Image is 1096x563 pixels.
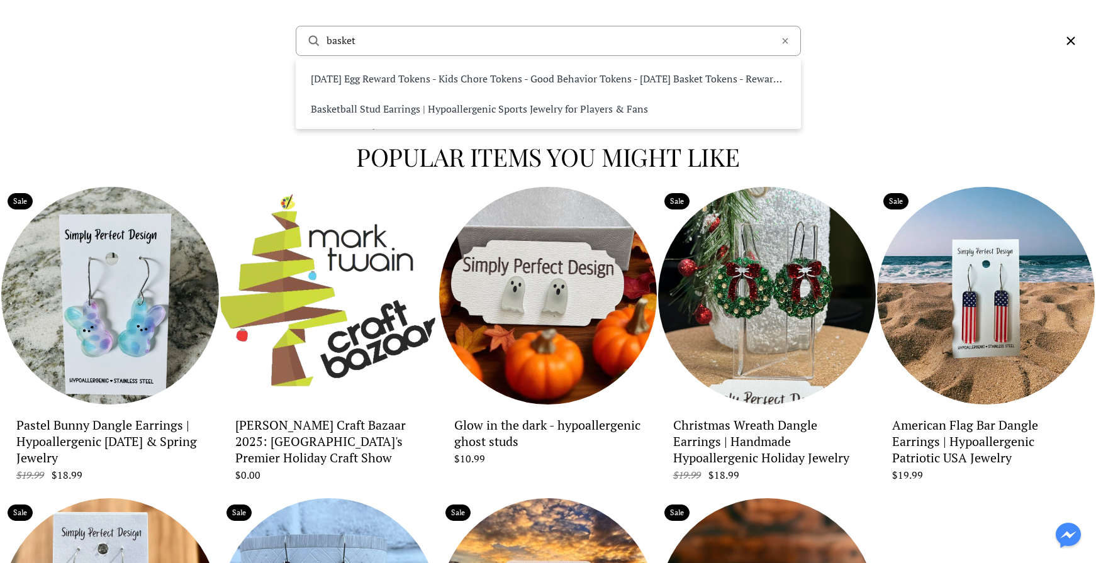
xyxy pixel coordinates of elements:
[439,187,657,404] a: Glow in the dark - hypoallergenic ghost studs
[16,417,204,466] p: Pastel Bunny Dangle Earrings | Hypoallergenic Easter & Spring Jewelry
[454,417,642,450] p: Glow in the dark - hypoallergenic ghost studs
[220,187,438,404] a: Mark Twain Craft Bazaar 2025: Westerville's Premier Holiday Craft Show
[235,468,260,482] span: $0.00
[673,417,861,466] p: Christmas Wreath Dangle Earrings | Handmade Hypoallergenic Holiday Jewelry
[16,415,204,482] a: Pastel Bunny Dangle Earrings | Hypoallergenic [DATE] & Spring Jewelry $19.99 $18.99
[327,35,775,47] input: Search
[301,94,796,124] div: Basketball Stud Earrings | Hypoallergenic Sports Jewelry for Players & Fans
[1063,33,1078,50] button: Close search
[892,468,923,482] span: $19.99
[892,417,1080,466] p: American Flag Bar Dangle Earrings | Hypoallergenic Patriotic USA Jewelry
[877,187,1095,404] a: American Flag Bar Dangle Earrings | Hypoallergenic Patriotic USA Jewelry
[673,415,861,482] a: Christmas Wreath Dangle Earrings | Handmade Hypoallergenic Holiday Jewelry $19.99 $18.99
[52,468,82,482] span: $18.99
[301,64,796,94] div: Easter Egg Reward Tokens - Kids Chore Tokens - Good Behavior Tokens - Easter Basket Tokens - Rewa...
[235,417,423,466] p: Mark Twain Craft Bazaar 2025: Westerville's Premier Holiday Craft Show
[658,187,876,404] a: Christmas Wreath Dangle Earrings | Handmade Hypoallergenic Holiday Jewelry
[892,415,1080,482] a: American Flag Bar Dangle Earrings | Hypoallergenic Patriotic USA Jewelry $19.99
[454,415,642,465] a: Glow in the dark - hypoallergenic ghost studs $10.99
[673,468,706,482] span: $19.99
[16,468,49,482] span: $19.99
[1,187,219,404] a: Pastel Bunny Dangle Earrings | Hypoallergenic Easter & Spring Jewelry
[1,101,1095,128] h2: Sorry, no results were found for "lacrosse"
[1,143,1095,170] h3: Popular items you might like
[235,415,423,482] a: [PERSON_NAME] Craft Bazaar 2025: [GEOGRAPHIC_DATA]'s Premier Holiday Craft Show $0.00
[708,468,739,482] span: $18.99
[454,452,485,465] span: $10.99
